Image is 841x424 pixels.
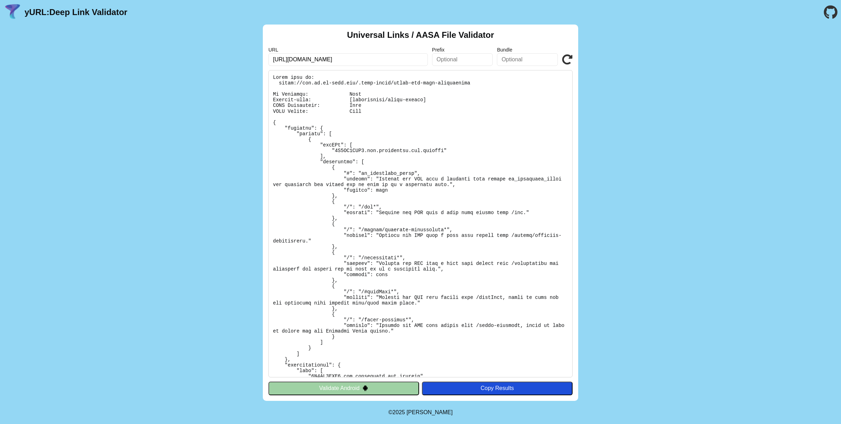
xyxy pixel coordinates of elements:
[268,70,573,377] pre: Lorem ipsu do: sitam://con.ad.el-sedd.eiu/.temp-incid/utlab-etd-magn-aliquaenima Mi Veniamqu: Nos...
[432,53,493,66] input: Optional
[362,385,368,391] img: droidIcon.svg
[497,53,558,66] input: Optional
[422,382,573,395] button: Copy Results
[268,47,428,53] label: URL
[432,47,493,53] label: Prefix
[268,382,419,395] button: Validate Android
[392,409,405,415] span: 2025
[4,3,22,21] img: yURL Logo
[406,409,453,415] a: Michael Ibragimchayev's Personal Site
[347,30,494,40] h2: Universal Links / AASA File Validator
[425,385,569,391] div: Copy Results
[388,401,452,424] footer: ©
[25,7,127,17] a: yURL:Deep Link Validator
[497,47,558,53] label: Bundle
[268,53,428,66] input: Required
